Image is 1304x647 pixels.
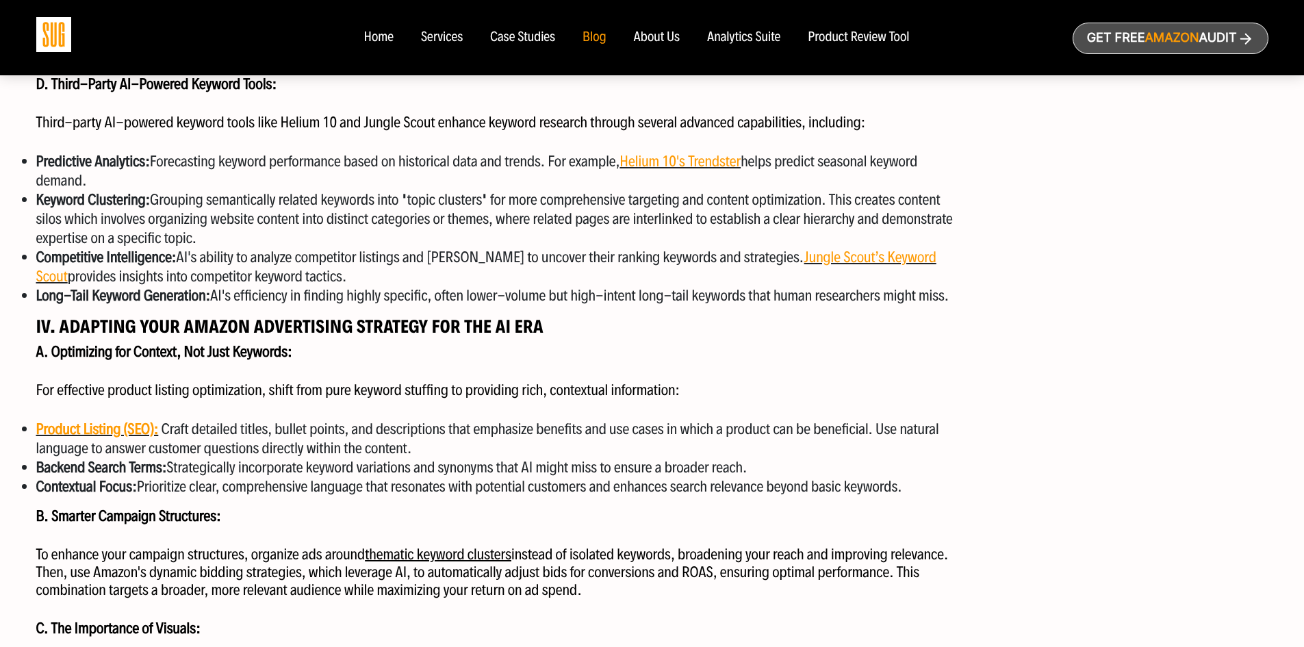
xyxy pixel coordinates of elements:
[36,190,956,248] li: Grouping semantically related keywords into "topic clusters" for more comprehensive targeting and...
[619,152,741,170] a: Helium 10's Trendster
[36,458,956,477] li: Strategically incorporate keyword variations and synonyms that AI might miss to ensure a broader ...
[36,315,544,338] strong: IV. Adapting Your Amazon Advertising Strategy for the AI Era
[808,30,909,45] a: Product Review Tool
[36,152,956,190] li: Forecasting keyword performance based on historical data and trends. For example, helps predict s...
[634,30,680,45] a: About Us
[490,30,555,45] a: Case Studies
[36,286,210,305] strong: Long-Tail Keyword Generation:
[36,420,956,458] li: Craft detailed titles, bullet points, and descriptions that emphasize benefits and use cases in w...
[36,342,292,361] strong: A. Optimizing for Context, Not Just Keywords:
[36,248,956,286] li: AI's ability to analyze competitor listings and [PERSON_NAME] to uncover their ranking keywords a...
[36,381,956,399] p: For effective product listing optimization, shift from pure keyword stuffing to providing rich, c...
[1145,31,1199,45] span: Amazon
[36,248,177,266] strong: Competitive Intelligence:
[36,619,201,637] strong: C. The Importance of Visuals:
[36,458,167,477] strong: Backend Search Terms:
[36,477,956,496] li: Prioritize clear, comprehensive language that resonates with potential customers and enhances sea...
[36,114,956,131] p: Third-party AI-powered keyword tools like Helium 10 and Jungle Scout enhance keyword research thr...
[36,17,71,52] img: Sug
[36,420,159,438] a: Product Listing (SEO):
[1073,23,1268,54] a: Get freeAmazonAudit
[421,30,463,45] a: Services
[36,190,151,209] strong: Keyword Clustering:
[583,30,606,45] a: Blog
[36,546,956,599] p: To enhance your campaign structures, organize ads around instead of isolated keywords, broadening...
[36,507,221,525] strong: B. Smarter Campaign Structures:
[36,477,137,496] strong: Contextual Focus:
[365,545,511,563] a: thematic keyword clusters
[36,248,936,286] a: Jungle Scout’s Keyword Scout
[36,152,150,170] strong: Predictive Analytics:
[36,75,277,93] strong: D. Third-Party AI-Powered Keyword Tools:
[36,286,956,305] li: AI's efficiency in finding highly specific, often lower-volume but high-intent long-tail keywords...
[363,30,393,45] a: Home
[707,30,780,45] a: Analytics Suite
